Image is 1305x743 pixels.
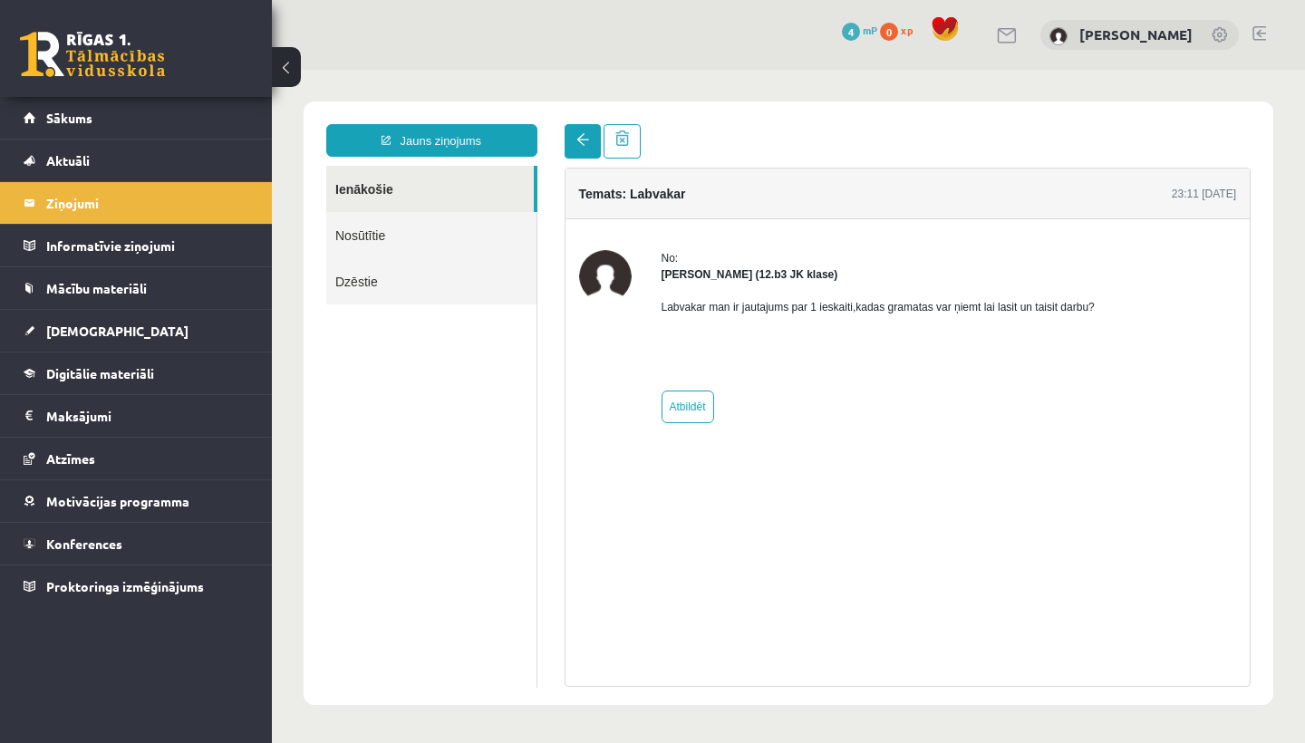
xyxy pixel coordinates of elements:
a: Konferences [24,523,249,564]
div: 23:11 [DATE] [900,116,964,132]
legend: Informatīvie ziņojumi [46,225,249,266]
legend: Ziņojumi [46,182,249,224]
p: Labvakar man ir jautajums par 1 ieskaiti,kadas gramatas var ņiemt lai lasit un taisit darbu? [390,229,823,246]
a: Mācību materiāli [24,267,249,309]
a: Rīgas 1. Tālmācības vidusskola [20,32,165,77]
strong: [PERSON_NAME] (12.b3 JK klase) [390,198,566,211]
span: Motivācijas programma [46,493,189,509]
span: mP [863,23,877,37]
a: [DEMOGRAPHIC_DATA] [24,310,249,352]
a: Ziņojumi [24,182,249,224]
span: 4 [842,23,860,41]
a: Jauns ziņojums [54,54,266,87]
img: Zlata Stankeviča [307,180,360,233]
span: Mācību materiāli [46,280,147,296]
a: Aktuāli [24,140,249,181]
h4: Temats: Labvakar [307,117,414,131]
a: [PERSON_NAME] [1079,25,1193,43]
span: Aktuāli [46,152,90,169]
a: Digitālie materiāli [24,352,249,394]
span: Atzīmes [46,450,95,467]
a: Ienākošie [54,96,262,142]
span: Sākums [46,110,92,126]
a: Proktoringa izmēģinājums [24,565,249,607]
a: Atzīmes [24,438,249,479]
a: Dzēstie [54,188,265,235]
span: Proktoringa izmēģinājums [46,578,204,594]
img: Anna Marija Rozentale [1049,27,1068,45]
a: Maksājumi [24,395,249,437]
a: Sākums [24,97,249,139]
div: No: [390,180,823,197]
a: Motivācijas programma [24,480,249,522]
a: 0 xp [880,23,922,37]
legend: Maksājumi [46,395,249,437]
a: Informatīvie ziņojumi [24,225,249,266]
a: Nosūtītie [54,142,265,188]
span: xp [901,23,913,37]
a: Atbildēt [390,321,442,353]
span: Digitālie materiāli [46,365,154,381]
a: 4 mP [842,23,877,37]
span: 0 [880,23,898,41]
span: Konferences [46,536,122,552]
span: [DEMOGRAPHIC_DATA] [46,323,188,339]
